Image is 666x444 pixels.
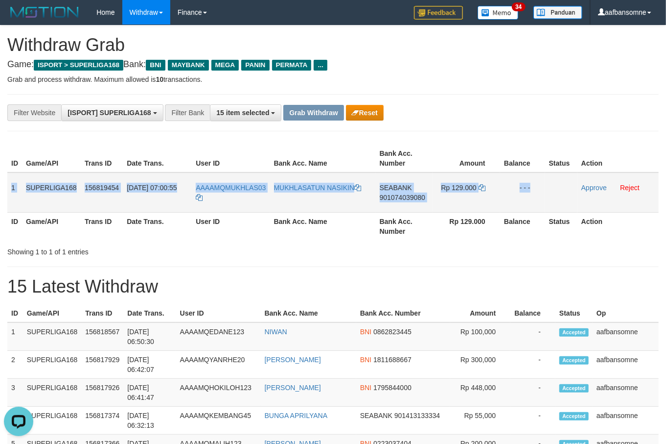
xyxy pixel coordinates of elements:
div: Filter Bank [165,104,210,121]
th: Bank Acc. Number [356,304,450,322]
td: - [510,351,555,379]
a: MUKHLASATUN NASIKIN [274,184,362,192]
h1: Withdraw Grab [7,35,659,55]
td: [DATE] 06:32:13 [123,407,176,435]
td: Rp 448,000 [450,379,511,407]
div: Filter Website [7,104,61,121]
td: SUPERLIGA168 [23,407,82,435]
th: Status [545,145,577,173]
th: Date Trans. [123,212,192,240]
td: 156817926 [81,379,123,407]
img: MOTION_logo.png [7,5,82,20]
td: SUPERLIGA168 [23,322,82,351]
th: Action [577,212,659,240]
span: BNI [360,328,371,336]
a: [PERSON_NAME] [265,356,321,364]
th: Bank Acc. Name [261,304,356,322]
th: Bank Acc. Name [270,145,376,173]
td: 3 [7,379,23,407]
span: Accepted [559,356,589,365]
h4: Game: Bank: [7,60,659,70]
span: Accepted [559,328,589,337]
td: AAAAMQYANRHE20 [176,351,261,379]
th: Bank Acc. Number [376,212,433,240]
td: 156818567 [81,322,123,351]
td: [DATE] 06:42:07 [123,351,176,379]
span: 15 item selected [216,109,269,117]
td: [DATE] 06:41:47 [123,379,176,407]
div: Showing 1 to 1 of 1 entries [7,243,270,257]
td: 156817929 [81,351,123,379]
th: Bank Acc. Name [270,212,376,240]
td: 1 [7,322,23,351]
span: AAAAMQMUKHLAS03 [196,184,266,192]
img: Feedback.jpg [414,6,463,20]
span: PERMATA [272,60,312,71]
th: ID [7,304,23,322]
span: Accepted [559,384,589,393]
td: SUPERLIGA168 [22,173,81,213]
span: [DATE] 07:00:55 [127,184,177,192]
td: Rp 55,000 [450,407,511,435]
button: [ISPORT] SUPERLIGA168 [61,104,163,121]
a: Approve [581,184,607,192]
td: AAAAMQEDANE123 [176,322,261,351]
span: 156819454 [85,184,119,192]
span: ... [314,60,327,71]
th: Rp 129.000 [433,212,500,240]
th: ID [7,145,22,173]
th: Status [555,304,593,322]
span: BNI [360,356,371,364]
span: Copy 1795844000 to clipboard [373,384,412,392]
img: Button%20Memo.svg [478,6,519,20]
a: NIWAN [265,328,287,336]
th: Game/API [23,304,82,322]
td: Rp 300,000 [450,351,511,379]
span: BNI [360,384,371,392]
span: ISPORT > SUPERLIGA168 [34,60,123,71]
th: Trans ID [81,304,123,322]
span: Copy 1811688667 to clipboard [373,356,412,364]
th: User ID [176,304,261,322]
td: aafbansomne [593,407,659,435]
td: - [510,322,555,351]
button: Grab Withdraw [283,105,344,121]
span: Accepted [559,412,589,420]
td: 156817374 [81,407,123,435]
th: Op [593,304,659,322]
th: Trans ID [81,145,123,173]
span: SEABANK [360,412,392,419]
td: Rp 100,000 [450,322,511,351]
td: aafbansomne [593,351,659,379]
a: [PERSON_NAME] [265,384,321,392]
td: aafbansomne [593,379,659,407]
th: User ID [192,145,270,173]
td: - [510,379,555,407]
img: panduan.png [533,6,582,19]
button: Open LiveChat chat widget [4,4,33,33]
span: SEABANK [380,184,412,192]
h1: 15 Latest Withdraw [7,277,659,296]
th: Game/API [22,212,81,240]
th: Trans ID [81,212,123,240]
td: [DATE] 06:50:30 [123,322,176,351]
td: - [510,407,555,435]
a: AAAAMQMUKHLAS03 [196,184,266,201]
span: Copy 901413133334 to clipboard [394,412,440,419]
td: AAAAMQHOKILOH123 [176,379,261,407]
td: aafbansomne [593,322,659,351]
span: [ISPORT] SUPERLIGA168 [68,109,151,117]
span: BNI [146,60,165,71]
td: 1 [7,173,22,213]
button: 15 item selected [210,104,281,121]
a: Reject [620,184,640,192]
span: Copy 0862823445 to clipboard [373,328,412,336]
th: Game/API [22,145,81,173]
td: SUPERLIGA168 [23,351,82,379]
span: PANIN [241,60,269,71]
span: 34 [512,2,525,11]
th: Action [577,145,659,173]
td: SUPERLIGA168 [23,379,82,407]
th: Date Trans. [123,145,192,173]
th: Amount [450,304,511,322]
